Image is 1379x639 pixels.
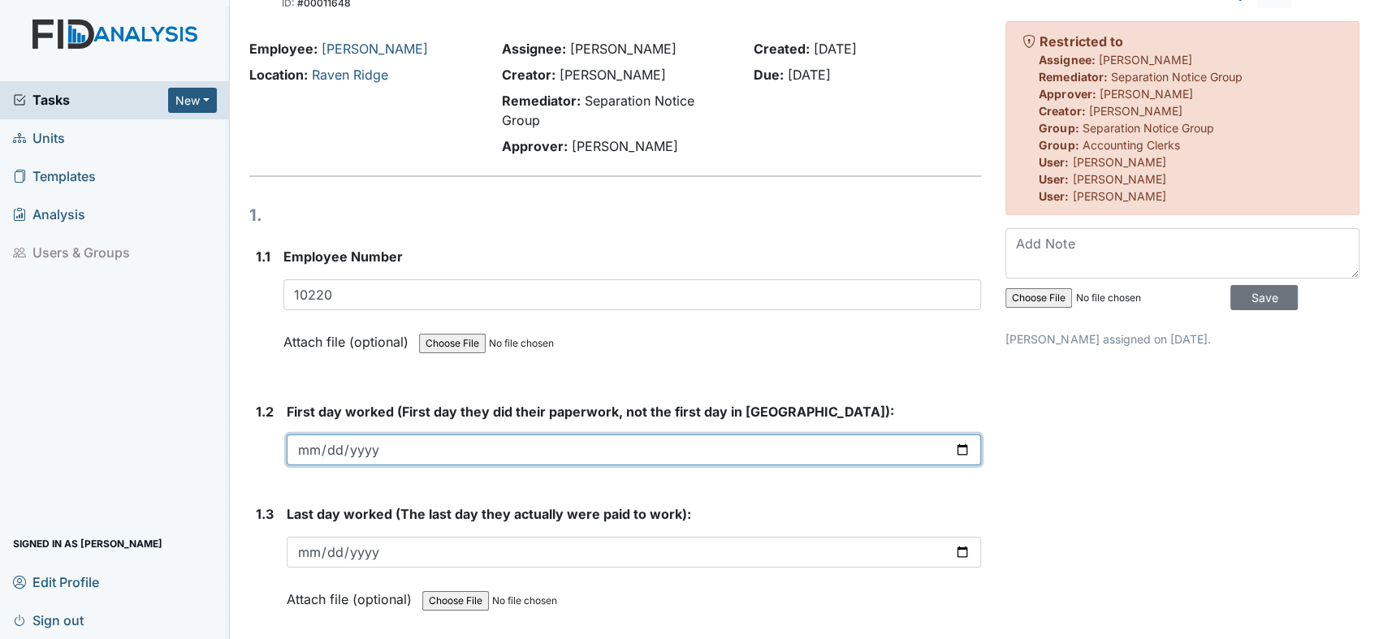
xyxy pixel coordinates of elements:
[754,67,784,83] strong: Due:
[1098,53,1191,67] span: [PERSON_NAME]
[13,164,96,189] span: Templates
[571,138,677,154] span: [PERSON_NAME]
[13,202,85,227] span: Analysis
[1072,155,1165,169] span: [PERSON_NAME]
[1039,121,1079,135] strong: Group:
[501,67,555,83] strong: Creator:
[283,248,403,265] span: Employee Number
[287,506,691,522] span: Last day worked (The last day they actually were paid to work):
[287,404,894,420] span: First day worked (First day they did their paperwork, not the first day in [GEOGRAPHIC_DATA]):
[322,41,428,57] a: [PERSON_NAME]
[13,126,65,151] span: Units
[1110,70,1242,84] span: Separation Notice Group
[249,67,308,83] strong: Location:
[1072,172,1165,186] span: [PERSON_NAME]
[287,581,418,609] label: Attach file (optional)
[283,323,415,352] label: Attach file (optional)
[249,41,318,57] strong: Employee:
[1099,87,1192,101] span: [PERSON_NAME]
[569,41,676,57] span: [PERSON_NAME]
[754,41,810,57] strong: Created:
[13,90,168,110] a: Tasks
[1072,189,1165,203] span: [PERSON_NAME]
[1039,138,1079,152] strong: Group:
[13,607,84,633] span: Sign out
[1039,53,1095,67] strong: Assignee:
[501,93,580,109] strong: Remediator:
[1039,70,1107,84] strong: Remediator:
[559,67,665,83] span: [PERSON_NAME]
[1039,189,1069,203] strong: User:
[13,531,162,556] span: Signed in as [PERSON_NAME]
[788,67,831,83] span: [DATE]
[1082,138,1179,152] span: Accounting Clerks
[501,138,567,154] strong: Approver:
[1039,155,1069,169] strong: User:
[814,41,857,57] span: [DATE]
[1230,285,1298,310] input: Save
[256,402,274,421] label: 1.2
[13,569,99,594] span: Edit Profile
[1040,33,1122,50] strong: Restricted to
[1088,104,1182,118] span: [PERSON_NAME]
[256,504,274,524] label: 1.3
[1005,330,1360,348] p: [PERSON_NAME] assigned on [DATE].
[501,41,565,57] strong: Assignee:
[256,247,270,266] label: 1.1
[1039,104,1085,118] strong: Creator:
[1082,121,1213,135] span: Separation Notice Group
[1039,87,1096,101] strong: Approver:
[312,67,388,83] a: Raven Ridge
[168,88,217,113] button: New
[1039,172,1069,186] strong: User:
[249,203,981,227] h1: 1.
[501,93,694,128] span: Separation Notice Group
